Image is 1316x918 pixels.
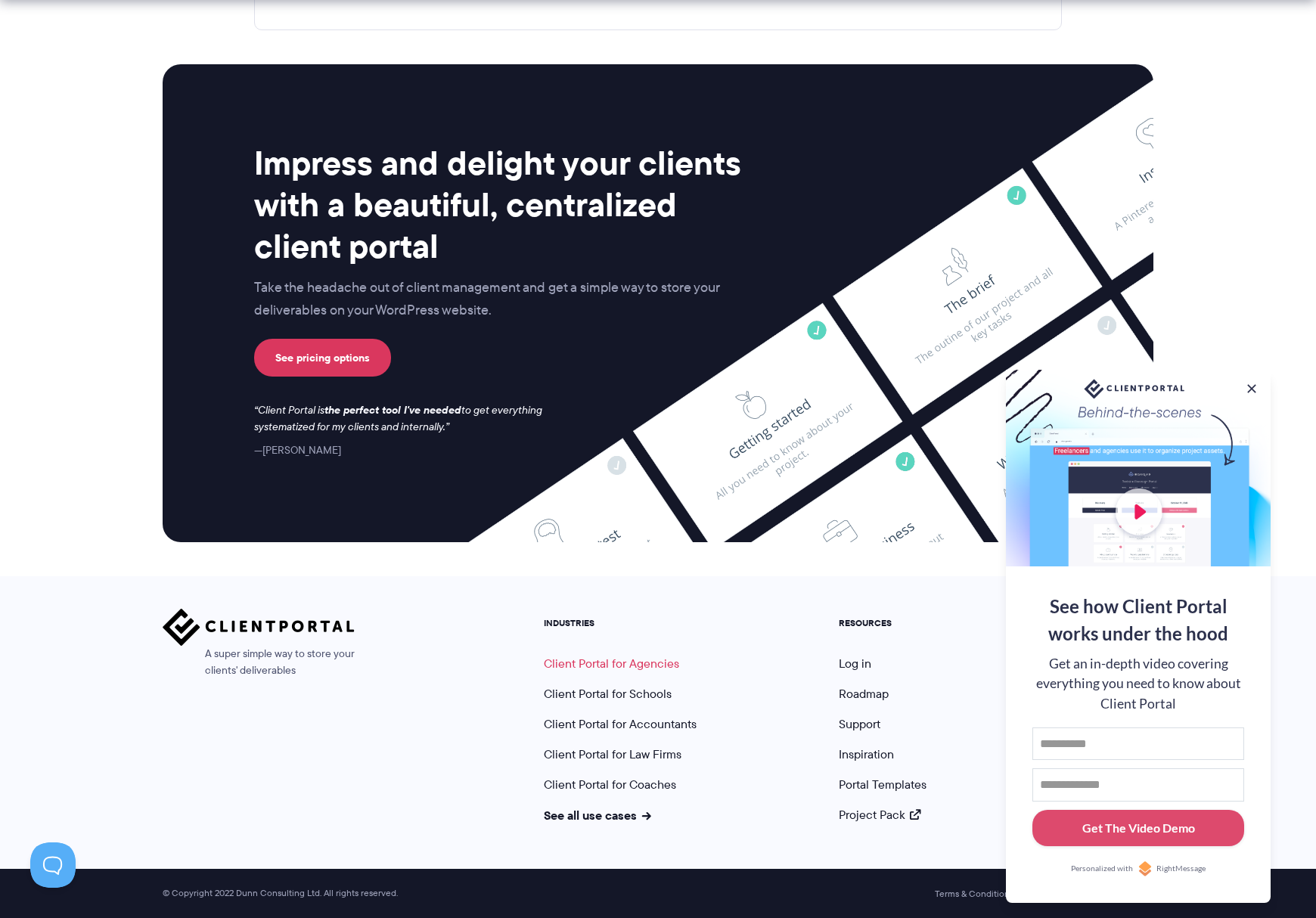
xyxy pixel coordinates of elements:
[1032,654,1244,714] div: Get an in-depth video covering everything you need to know about Client Portal
[1138,861,1153,876] img: Personalized with RightMessage
[254,442,341,457] cite: [PERSON_NAME]
[163,646,355,679] span: A super simple way to store your clients' deliverables
[544,776,676,793] a: Client Portal for Coaches
[839,746,894,763] a: Inspiration
[254,142,752,268] h2: Impress and delight your clients with a beautiful, centralized client portal
[324,402,461,418] strong: the perfect tool I've needed
[30,842,76,888] iframe: Toggle Customer Support
[1032,861,1244,876] a: Personalized withRightMessage
[1032,593,1244,647] div: See how Client Portal works under the hood
[544,746,681,763] a: Client Portal for Law Firms
[839,685,889,702] a: Roadmap
[254,402,563,436] p: Client Portal is to get everything systematized for my clients and internally.
[839,715,880,733] a: Support
[1082,819,1195,837] div: Get The Video Demo
[839,655,871,672] a: Log in
[1032,810,1244,847] button: Get The Video Demo
[544,685,672,702] a: Client Portal for Schools
[1071,863,1133,875] span: Personalized with
[544,806,651,824] a: See all use cases
[254,277,752,322] p: Take the headache out of client management and get a simple way to store your deliverables on you...
[544,655,679,672] a: Client Portal for Agencies
[155,888,405,899] span: © Copyright 2022 Dunn Consulting Ltd. All rights reserved.
[935,889,1013,899] a: Terms & Conditions
[839,776,926,793] a: Portal Templates
[544,715,697,733] a: Client Portal for Accountants
[544,618,697,628] h5: INDUSTRIES
[1156,863,1206,875] span: RightMessage
[254,339,391,377] a: See pricing options
[839,618,926,628] h5: RESOURCES
[839,806,920,823] a: Project Pack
